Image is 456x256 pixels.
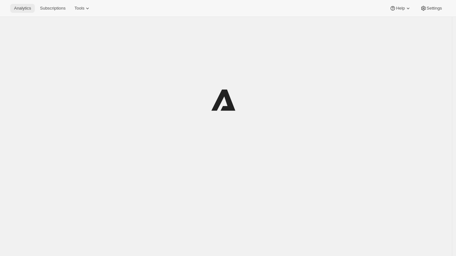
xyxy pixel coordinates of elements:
[74,6,84,11] span: Tools
[71,4,95,13] button: Tools
[36,4,69,13] button: Subscriptions
[10,4,35,13] button: Analytics
[14,6,31,11] span: Analytics
[40,6,65,11] span: Subscriptions
[386,4,415,13] button: Help
[396,6,405,11] span: Help
[416,4,446,13] button: Settings
[427,6,442,11] span: Settings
